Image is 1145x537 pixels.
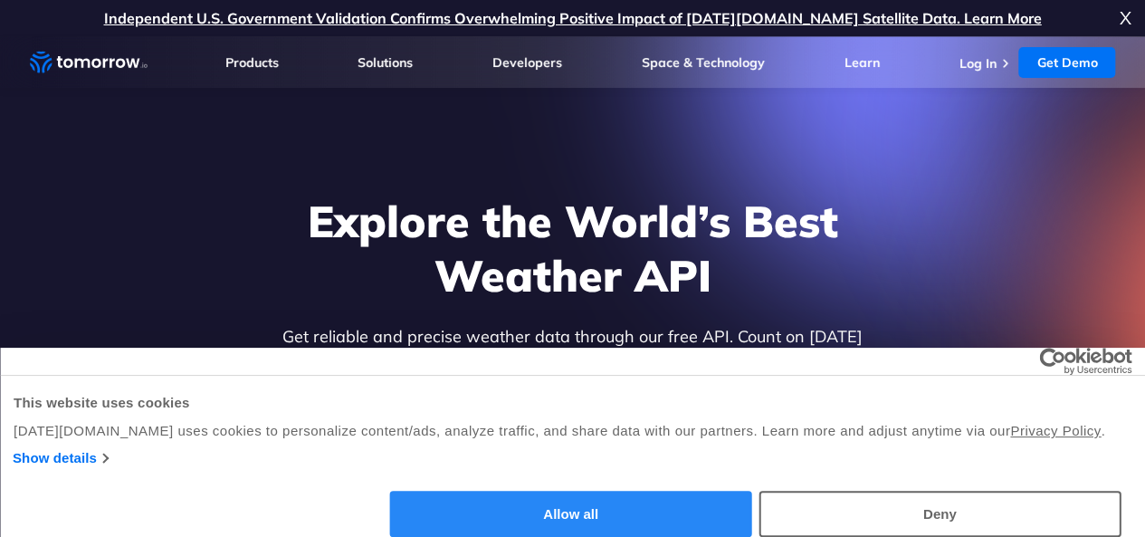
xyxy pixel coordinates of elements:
a: Learn [844,54,880,71]
h1: Explore the World’s Best Weather API [224,194,922,302]
a: Home link [30,49,148,76]
button: Allow all [390,491,752,537]
a: Developers [492,54,562,71]
div: This website uses cookies [14,392,1131,414]
a: Space & Technology [642,54,765,71]
a: Privacy Policy [1010,423,1101,438]
p: Get reliable and precise weather data through our free API. Count on [DATE][DOMAIN_NAME] for quic... [224,324,922,426]
a: Solutions [358,54,413,71]
button: Deny [759,491,1121,537]
a: Get Demo [1018,47,1115,78]
div: [DATE][DOMAIN_NAME] uses cookies to personalize content/ads, analyze traffic, and share data with... [14,420,1131,442]
a: Products [225,54,279,71]
a: Show details [13,447,108,469]
a: Log In [959,55,996,72]
a: Independent U.S. Government Validation Confirms Overwhelming Positive Impact of [DATE][DOMAIN_NAM... [104,9,1042,27]
a: Usercentrics Cookiebot - opens in a new window [973,348,1131,375]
